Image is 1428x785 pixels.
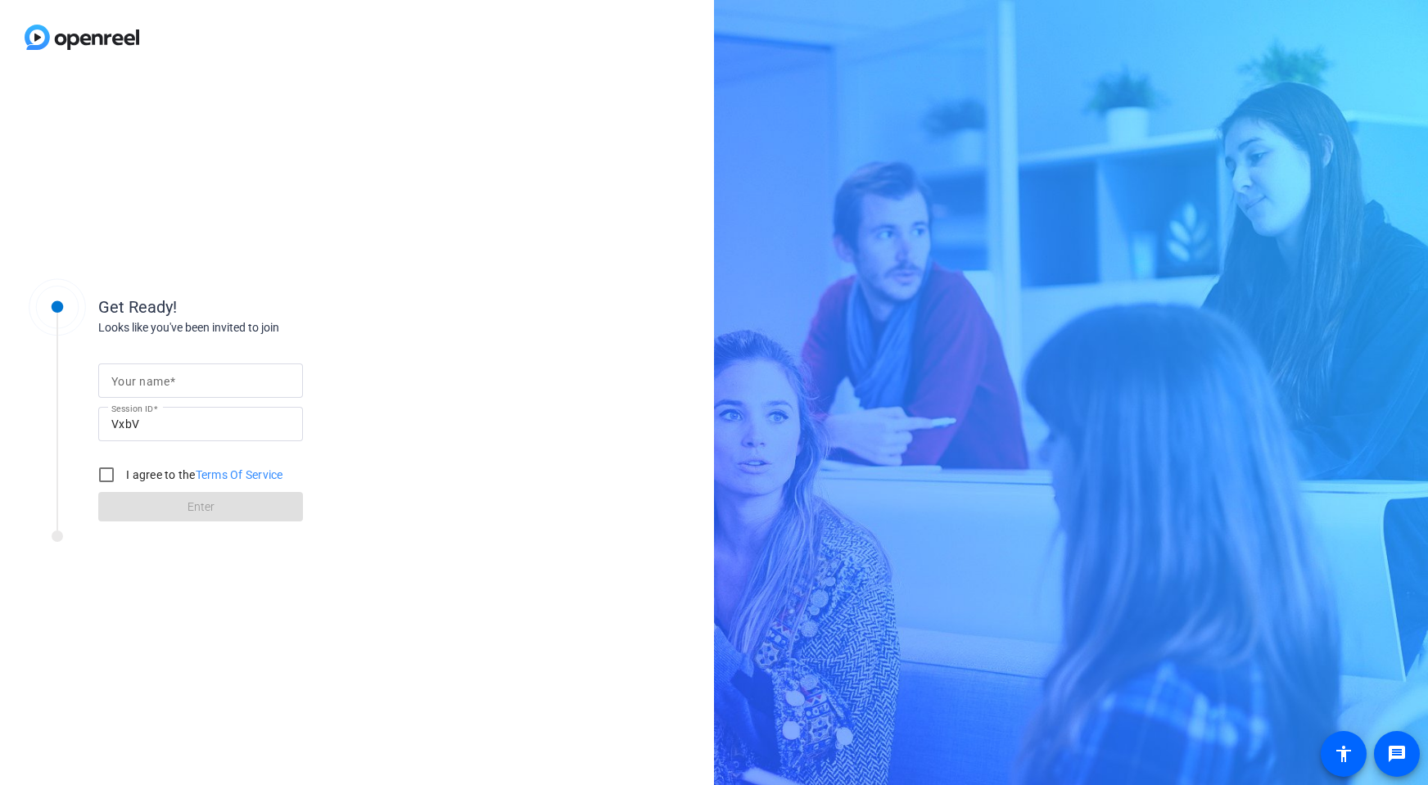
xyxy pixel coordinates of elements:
[123,467,283,483] label: I agree to the
[196,468,283,481] a: Terms Of Service
[111,375,169,388] mat-label: Your name
[98,295,426,319] div: Get Ready!
[1387,744,1407,764] mat-icon: message
[1334,744,1353,764] mat-icon: accessibility
[111,404,153,413] mat-label: Session ID
[98,319,426,336] div: Looks like you've been invited to join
